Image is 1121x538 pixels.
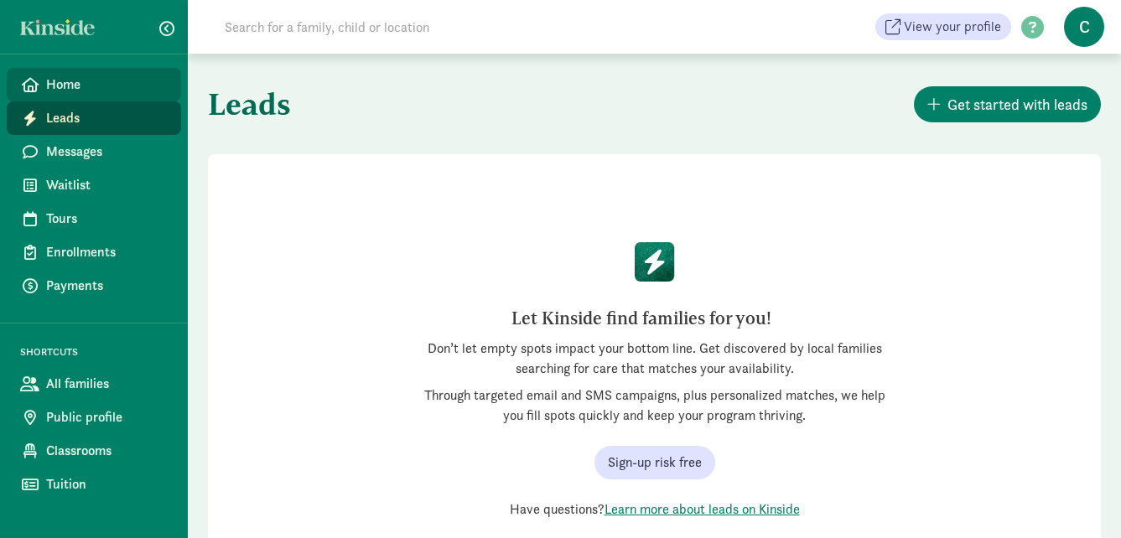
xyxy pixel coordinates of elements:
[605,500,800,518] a: Learn more about leads on Kinside
[46,407,168,427] span: Public profile
[46,441,168,461] span: Classrooms
[7,135,181,168] a: Messages
[46,374,168,394] span: All families
[904,17,1001,37] span: View your profile
[7,401,181,434] a: Public profile
[417,339,893,379] p: Don’t let empty spots impact your bottom line. Get discovered by local families searching for car...
[914,86,1101,122] button: Get started with leads
[7,367,181,401] a: All families
[947,93,1087,116] span: Get started with leads
[7,68,181,101] a: Home
[7,434,181,468] a: Classrooms
[7,235,181,269] a: Enrollments
[417,385,893,426] p: Through targeted email and SMS campaigns, plus personalized matches, we help you fill spots quick...
[46,474,168,494] span: Tuition
[594,446,715,479] button: Sign-up risk free
[208,74,651,134] h1: Leads
[1037,458,1121,538] iframe: Chat Widget
[608,453,702,473] span: Sign-up risk free
[46,276,168,296] span: Payments
[46,75,168,95] span: Home
[7,468,181,501] a: Tuition
[7,168,181,202] a: Waitlist
[7,101,181,135] a: Leads
[417,499,893,520] div: Have questions?
[46,175,168,195] span: Waitlist
[7,269,181,303] a: Payments
[430,305,853,332] h2: Let Kinside find families for you!
[46,108,168,128] span: Leads
[46,209,168,229] span: Tours
[7,202,181,235] a: Tours
[1064,7,1104,47] span: C
[215,10,685,44] input: Search for a family, child or location
[46,242,168,262] span: Enrollments
[875,13,1011,40] a: View your profile
[46,142,168,162] span: Messages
